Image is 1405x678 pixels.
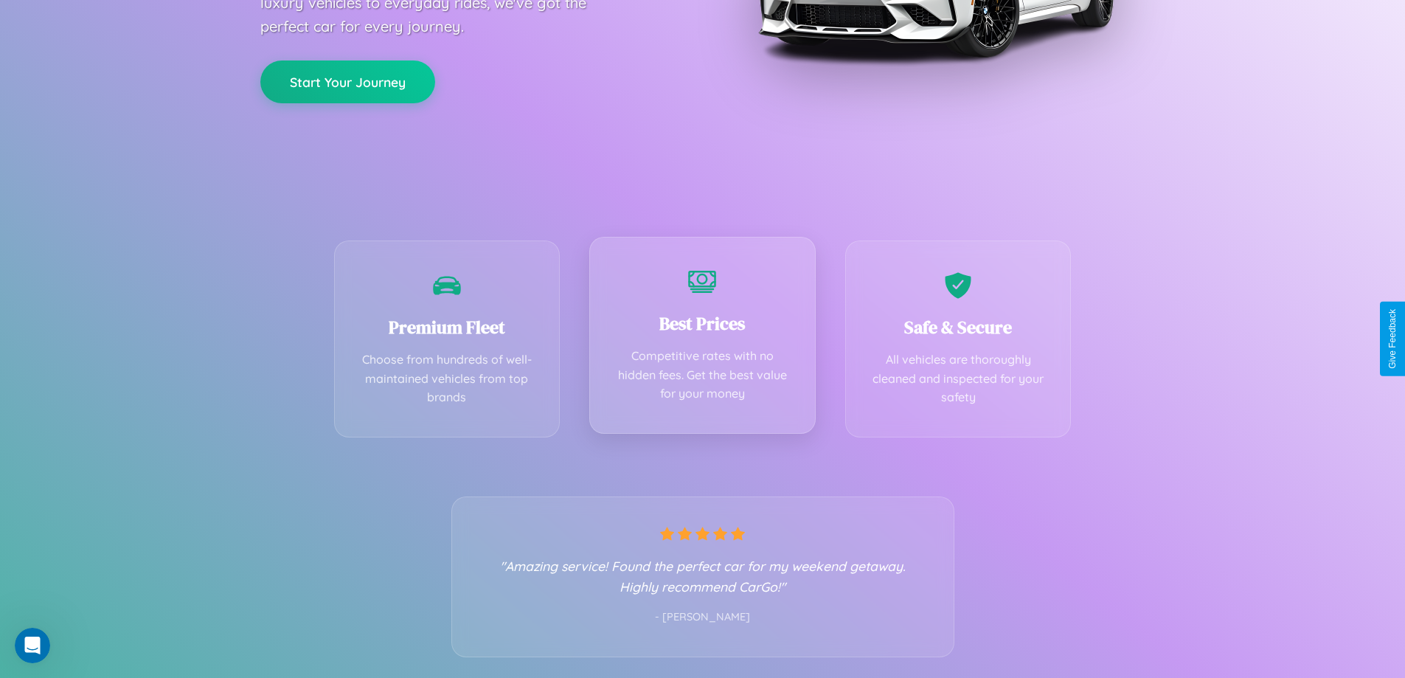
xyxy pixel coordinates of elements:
p: "Amazing service! Found the perfect car for my weekend getaway. Highly recommend CarGo!" [482,556,924,597]
button: Start Your Journey [260,60,435,103]
h3: Premium Fleet [357,315,538,339]
p: All vehicles are thoroughly cleaned and inspected for your safety [868,350,1049,407]
h3: Best Prices [612,311,793,336]
p: Choose from hundreds of well-maintained vehicles from top brands [357,350,538,407]
p: Competitive rates with no hidden fees. Get the best value for your money [612,347,793,404]
h3: Safe & Secure [868,315,1049,339]
p: - [PERSON_NAME] [482,608,924,627]
iframe: Intercom live chat [15,628,50,663]
div: Give Feedback [1387,309,1398,369]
